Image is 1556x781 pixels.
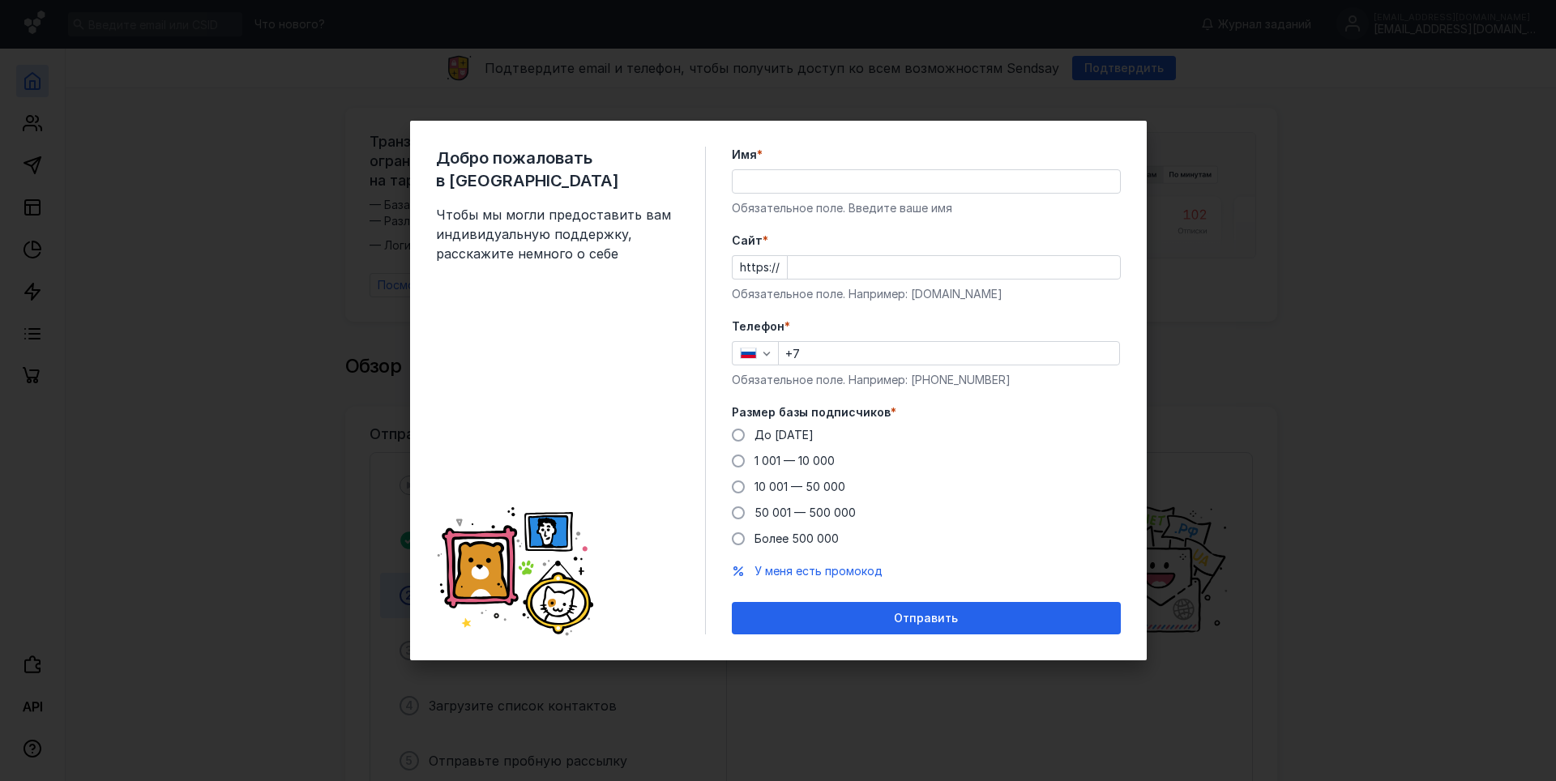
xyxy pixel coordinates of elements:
[754,564,883,578] span: У меня есть промокод
[754,454,835,467] span: 1 001 — 10 000
[436,147,679,192] span: Добро пожаловать в [GEOGRAPHIC_DATA]
[754,506,856,519] span: 50 001 — 500 000
[436,205,679,263] span: Чтобы мы могли предоставить вам индивидуальную поддержку, расскажите немного о себе
[754,563,883,579] button: У меня есть промокод
[732,286,1121,302] div: Обязательное поле. Например: [DOMAIN_NAME]
[732,372,1121,388] div: Обязательное поле. Например: [PHONE_NUMBER]
[754,428,814,442] span: До [DATE]
[732,404,891,420] span: Размер базы подписчиков
[754,531,839,545] span: Более 500 000
[732,233,763,249] span: Cайт
[732,318,784,335] span: Телефон
[732,602,1121,634] button: Отправить
[732,147,757,163] span: Имя
[732,200,1121,216] div: Обязательное поле. Введите ваше имя
[894,612,958,625] span: Отправить
[754,480,845,493] span: 10 001 — 50 000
